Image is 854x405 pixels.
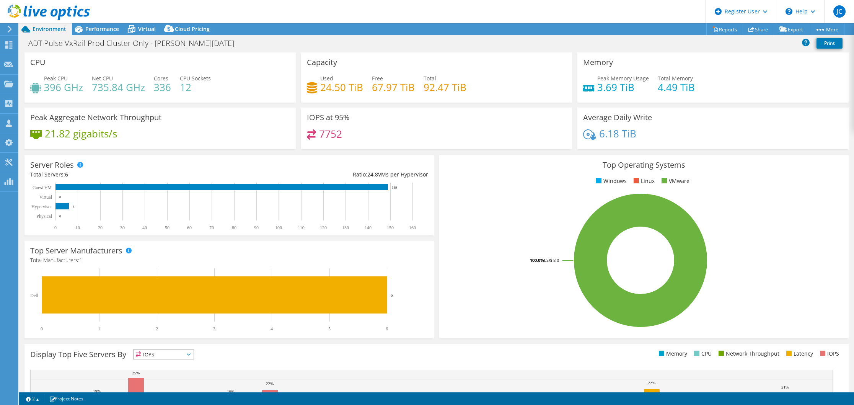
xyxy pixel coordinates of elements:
[342,225,349,230] text: 130
[59,214,61,218] text: 0
[30,58,46,67] h3: CPU
[44,75,68,82] span: Peak CPU
[154,75,168,82] span: Cores
[156,326,158,332] text: 2
[213,326,215,332] text: 3
[632,177,655,185] li: Linux
[660,177,689,185] li: VMware
[31,204,52,209] text: Hypervisor
[154,83,171,91] h4: 336
[59,195,61,199] text: 0
[30,170,229,179] div: Total Servers:
[30,293,38,298] text: Dell
[658,83,695,91] h4: 4.49 TiB
[743,23,774,35] a: Share
[254,225,259,230] text: 90
[232,225,236,230] text: 80
[409,225,416,230] text: 160
[180,83,211,91] h4: 12
[39,194,52,200] text: Virtual
[424,75,436,82] span: Total
[307,113,350,122] h3: IOPS at 95%
[275,225,282,230] text: 100
[30,161,74,169] h3: Server Roles
[320,225,327,230] text: 120
[781,385,789,389] text: 21%
[132,371,140,375] text: 25%
[229,170,428,179] div: Ratio: VMs per Hypervisor
[134,350,194,359] span: IOPS
[833,5,846,18] span: JC
[45,129,117,138] h4: 21.82 gigabits/s
[597,75,649,82] span: Peak Memory Usage
[41,326,43,332] text: 0
[36,214,52,219] text: Physical
[92,75,113,82] span: Net CPU
[298,225,305,230] text: 110
[33,25,66,33] span: Environment
[786,8,792,15] svg: \n
[717,349,779,358] li: Network Throughput
[138,25,156,33] span: Virtual
[54,225,57,230] text: 0
[33,185,52,190] text: Guest VM
[774,23,809,35] a: Export
[30,113,161,122] h3: Peak Aggregate Network Throughput
[175,25,210,33] span: Cloud Pricing
[391,293,393,297] text: 6
[65,171,68,178] span: 6
[320,83,363,91] h4: 24.50 TiB
[784,349,813,358] li: Latency
[658,75,693,82] span: Total Memory
[648,381,655,385] text: 22%
[360,391,368,396] text: 19%
[79,256,82,264] span: 1
[30,256,428,265] h4: Total Manufacturers:
[209,225,214,230] text: 70
[445,161,843,169] h3: Top Operating Systems
[98,326,100,332] text: 1
[320,75,333,82] span: Used
[386,326,388,332] text: 6
[187,225,192,230] text: 60
[706,23,743,35] a: Reports
[372,75,383,82] span: Free
[92,83,145,91] h4: 735.84 GHz
[599,129,636,138] h4: 6.18 TiB
[93,389,101,394] text: 19%
[583,113,652,122] h3: Average Daily Write
[319,130,342,138] h4: 7752
[75,225,80,230] text: 10
[818,349,839,358] li: IOPS
[266,381,274,386] text: 22%
[692,349,712,358] li: CPU
[85,25,119,33] span: Performance
[583,58,613,67] h3: Memory
[165,225,169,230] text: 50
[372,83,415,91] h4: 67.97 TiB
[817,38,843,49] a: Print
[44,83,83,91] h4: 396 GHz
[544,257,559,263] tspan: ESXi 8.0
[98,225,103,230] text: 20
[657,349,687,358] li: Memory
[597,83,649,91] h4: 3.69 TiB
[594,177,627,185] li: Windows
[142,225,147,230] text: 40
[21,394,44,403] a: 2
[30,247,122,255] h3: Top Server Manufacturers
[44,394,89,403] a: Project Notes
[120,225,125,230] text: 30
[367,171,378,178] span: 24.8
[392,186,397,189] text: 149
[424,83,466,91] h4: 92.47 TiB
[365,225,372,230] text: 140
[809,23,844,35] a: More
[180,75,211,82] span: CPU Sockets
[25,39,246,47] h1: ADT Pulse VxRail Prod Cluster Only - [PERSON_NAME][DATE]
[530,257,544,263] tspan: 100.0%
[271,326,273,332] text: 4
[387,225,394,230] text: 150
[227,389,235,394] text: 19%
[73,205,75,209] text: 6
